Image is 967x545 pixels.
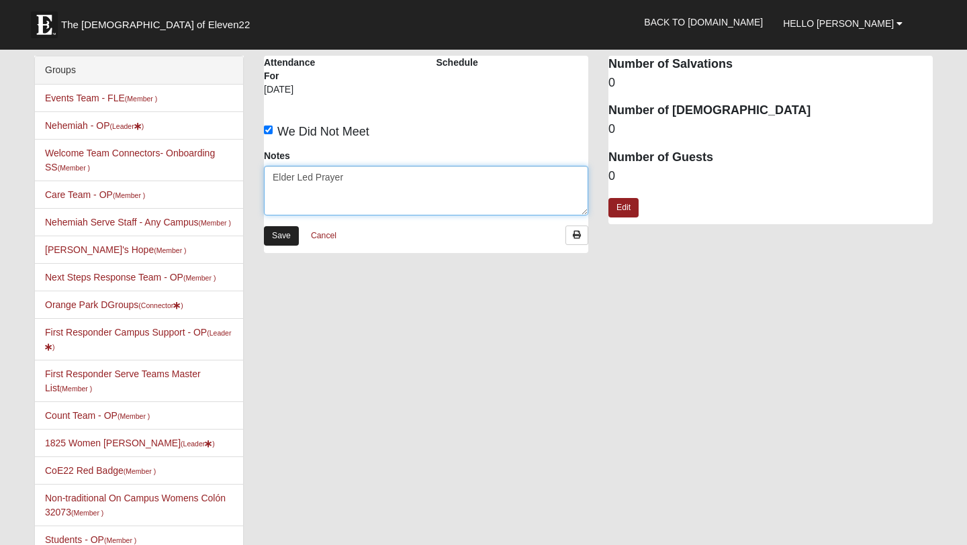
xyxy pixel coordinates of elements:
a: First Responder Campus Support - OP(Leader) [45,327,231,352]
img: Eleven22 logo [31,11,58,38]
small: (Member ) [58,164,90,172]
small: (Member ) [199,219,231,227]
a: Nehemiah - OP(Leader) [45,120,144,131]
a: 1825 Women [PERSON_NAME](Leader) [45,438,215,448]
small: (Member ) [71,509,103,517]
small: (Connector ) [138,301,183,309]
small: (Member ) [118,412,150,420]
a: First Responder Serve Teams Master List(Member ) [45,368,201,393]
dt: Number of [DEMOGRAPHIC_DATA] [608,102,933,119]
span: The [DEMOGRAPHIC_DATA] of Eleven22 [61,18,250,32]
label: Notes [264,149,290,162]
a: Next Steps Response Team - OP(Member ) [45,272,216,283]
a: Save [264,226,299,246]
small: (Leader ) [109,122,144,130]
a: Cancel [302,226,345,246]
a: Back to [DOMAIN_NAME] [634,5,773,39]
a: The [DEMOGRAPHIC_DATA] of Eleven22 [24,5,293,38]
label: Schedule [436,56,478,69]
div: [DATE] [264,83,330,105]
a: Welcome Team Connectors- Onboarding SS(Member ) [45,148,215,172]
a: Orange Park DGroups(Connector) [45,299,183,310]
a: Edit [608,198,639,217]
input: We Did Not Meet [264,126,273,134]
small: (Member ) [124,467,156,475]
small: (Member ) [113,191,145,199]
a: Count Team - OP(Member ) [45,410,150,421]
span: We Did Not Meet [277,125,369,138]
small: (Member ) [60,385,92,393]
a: Events Team - FLE(Member ) [45,93,157,103]
dd: 0 [608,121,933,138]
a: Non-traditional On Campus Womens Colón 32073(Member ) [45,493,226,517]
a: Care Team - OP(Member ) [45,189,145,200]
span: Hello [PERSON_NAME] [783,18,894,29]
small: (Member ) [125,95,157,103]
a: CoE22 Red Badge(Member ) [45,465,156,476]
div: Groups [35,56,243,85]
a: [PERSON_NAME]'s Hope(Member ) [45,244,187,255]
small: (Member ) [154,246,186,254]
dt: Number of Guests [608,149,933,166]
dt: Number of Salvations [608,56,933,73]
a: Print Attendance Roster [565,226,588,245]
dd: 0 [608,168,933,185]
a: Hello [PERSON_NAME] [773,7,913,40]
a: Nehemiah Serve Staff - Any Campus(Member ) [45,217,231,228]
dd: 0 [608,75,933,92]
small: (Leader ) [181,440,215,448]
small: (Member ) [183,274,216,282]
label: Attendance For [264,56,330,83]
